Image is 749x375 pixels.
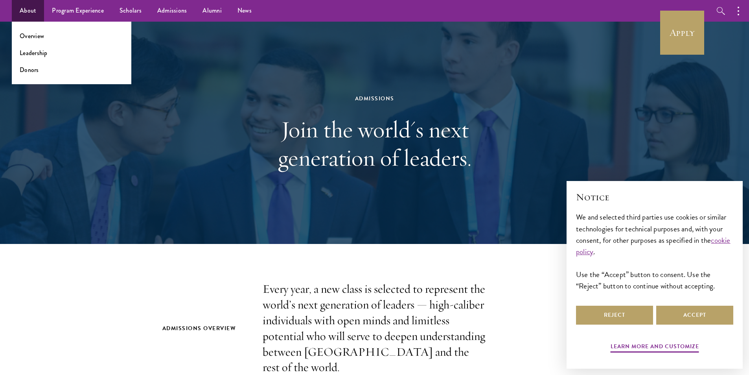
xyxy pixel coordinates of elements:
[20,65,39,74] a: Donors
[239,94,510,103] div: Admissions
[20,48,48,57] a: Leadership
[239,115,510,172] h1: Join the world's next generation of leaders.
[660,11,704,55] a: Apply
[20,31,44,41] a: Overview
[611,342,699,354] button: Learn more and customize
[162,323,247,333] h2: Admissions Overview
[576,306,653,325] button: Reject
[576,190,733,204] h2: Notice
[576,211,733,291] div: We and selected third parties use cookies or similar technologies for technical purposes and, wit...
[656,306,733,325] button: Accept
[576,235,731,257] a: cookie policy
